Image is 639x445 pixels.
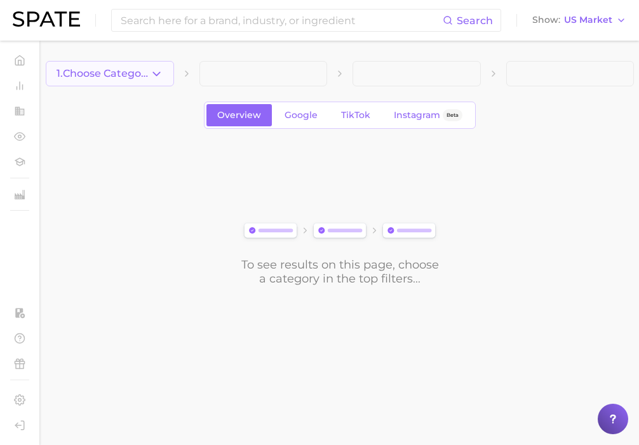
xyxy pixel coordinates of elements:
[13,11,80,27] img: SPATE
[119,10,443,31] input: Search here for a brand, industry, or ingredient
[240,258,440,286] div: To see results on this page, choose a category in the top filters...
[447,110,459,121] span: Beta
[457,15,493,27] span: Search
[529,12,629,29] button: ShowUS Market
[217,110,261,121] span: Overview
[564,17,612,23] span: US Market
[330,104,381,126] a: TikTok
[206,104,272,126] a: Overview
[532,17,560,23] span: Show
[240,220,440,242] img: svg%3e
[57,68,150,79] span: 1. Choose Category
[274,104,328,126] a: Google
[394,110,440,121] span: Instagram
[285,110,318,121] span: Google
[46,61,174,86] button: 1.Choose Category
[10,416,29,435] a: Log out. Currently logged in with e-mail emilykwon@gmail.com.
[341,110,370,121] span: TikTok
[383,104,473,126] a: InstagramBeta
